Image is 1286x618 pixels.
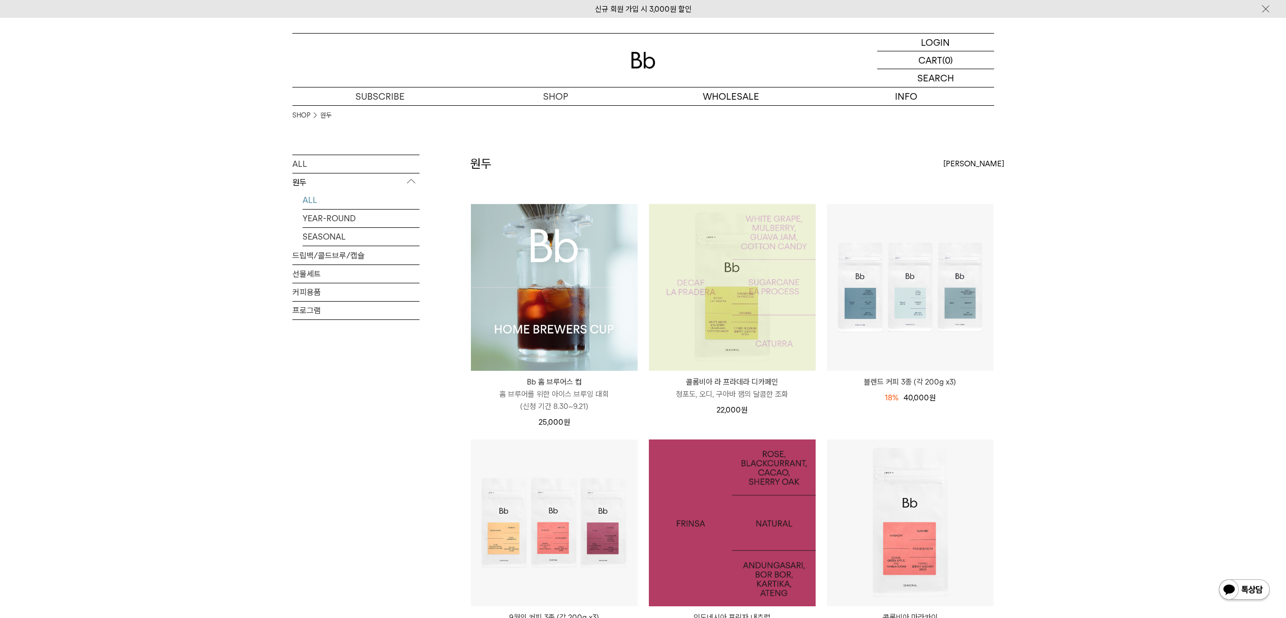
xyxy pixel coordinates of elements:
[827,376,994,388] a: 블렌드 커피 3종 (각 200g x3)
[303,228,420,246] a: SEASONAL
[918,51,942,69] p: CART
[649,439,816,606] img: 1000000483_add2_080.jpg
[292,283,420,301] a: 커피용품
[649,376,816,388] p: 콜롬비아 라 프라데라 디카페인
[877,34,994,51] a: LOGIN
[471,376,638,413] a: Bb 홈 브루어스 컵 홈 브루어를 위한 아이스 브루잉 대회(신청 기간 8.30~9.21)
[942,51,953,69] p: (0)
[292,155,420,173] a: ALL
[741,405,747,415] span: 원
[827,204,994,371] img: 블렌드 커피 3종 (각 200g x3)
[649,376,816,400] a: 콜롬비아 라 프라데라 디카페인 청포도, 오디, 구아바 잼의 달콤한 조화
[292,302,420,319] a: 프로그램
[885,392,899,404] div: 18%
[643,87,819,105] p: WHOLESALE
[716,405,747,415] span: 22,000
[471,376,638,388] p: Bb 홈 브루어스 컵
[631,52,655,69] img: 로고
[303,191,420,209] a: ALL
[649,204,816,371] a: 콜롬비아 라 프라데라 디카페인
[303,210,420,227] a: YEAR-ROUND
[917,69,954,87] p: SEARCH
[1218,578,1271,603] img: 카카오톡 채널 1:1 채팅 버튼
[921,34,950,51] p: LOGIN
[904,393,936,402] span: 40,000
[819,87,994,105] p: INFO
[649,439,816,606] a: 인도네시아 프린자 내추럴
[320,110,332,121] a: 원두
[595,5,692,14] a: 신규 회원 가입 시 3,000원 할인
[649,388,816,400] p: 청포도, 오디, 구아바 잼의 달콤한 조화
[943,158,1004,170] span: [PERSON_NAME]
[471,388,638,413] p: 홈 브루어를 위한 아이스 브루잉 대회 (신청 기간 8.30~9.21)
[292,247,420,264] a: 드립백/콜드브루/캡슐
[539,418,570,427] span: 25,000
[468,87,643,105] a: SHOP
[470,155,492,172] h2: 원두
[827,439,994,606] img: 콜롬비아 마라카이
[563,418,570,427] span: 원
[877,51,994,69] a: CART (0)
[929,393,936,402] span: 원
[471,204,638,371] img: Bb 홈 브루어스 컵
[292,110,310,121] a: SHOP
[292,173,420,192] p: 원두
[471,439,638,606] img: 9월의 커피 3종 (각 200g x3)
[292,87,468,105] a: SUBSCRIBE
[649,204,816,371] img: 1000001187_add2_054.jpg
[292,265,420,283] a: 선물세트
